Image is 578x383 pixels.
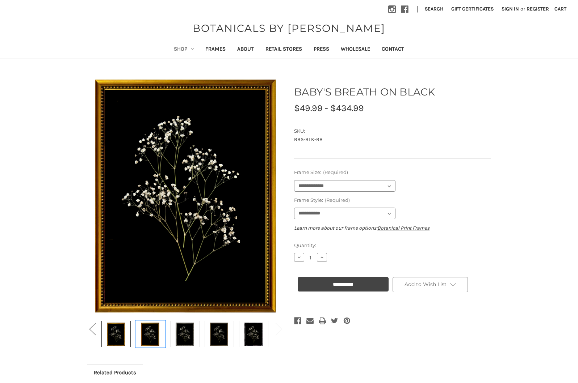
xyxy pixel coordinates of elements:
a: Botanical Print Frames [377,225,430,231]
button: Go to slide 1 of 2 [85,318,100,340]
img: Silver Bead Option 2 Frame [210,322,228,346]
span: Go to slide 1 of 2 [89,340,96,340]
span: or [520,5,526,13]
img: Gold Bead Option 2 Frame [95,77,276,315]
label: Frame Size: [294,169,491,176]
a: Add to Wish List [393,277,468,292]
dd: BBS-BLK-BB [294,136,491,143]
a: Contact [376,41,410,59]
dt: SKU: [294,128,489,135]
button: Go to slide 1 of 2 [271,318,286,340]
a: Retail Stores [260,41,308,59]
a: Frames [200,41,231,59]
a: Print [319,316,326,326]
label: Frame Style: [294,197,491,204]
span: Add to Wish List [405,281,447,288]
small: (Required) [325,197,350,203]
span: Cart [554,6,566,12]
a: Related Products [87,365,143,380]
a: Shop [168,41,200,59]
small: (Required) [323,169,348,175]
label: Quantity: [294,242,491,249]
a: About [231,41,260,59]
img: Walnut Bamboo Frame [244,322,263,346]
img: Silver Bead Option 1 Frame [176,322,194,346]
li: | [414,4,421,15]
img: Gold Bead Option 1 Frame [107,322,125,346]
span: $49.99 - $434.99 [294,103,364,113]
a: Press [308,41,335,59]
p: Learn more about our frame options: [294,224,491,232]
img: Gold Bead Option 2 Frame [141,322,159,346]
h1: BABY'S BREATH ON BLACK [294,84,491,99]
a: BOTANICALS BY [PERSON_NAME] [189,21,389,36]
a: Wholesale [335,41,376,59]
span: Go to slide 1 of 2 [275,340,282,340]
